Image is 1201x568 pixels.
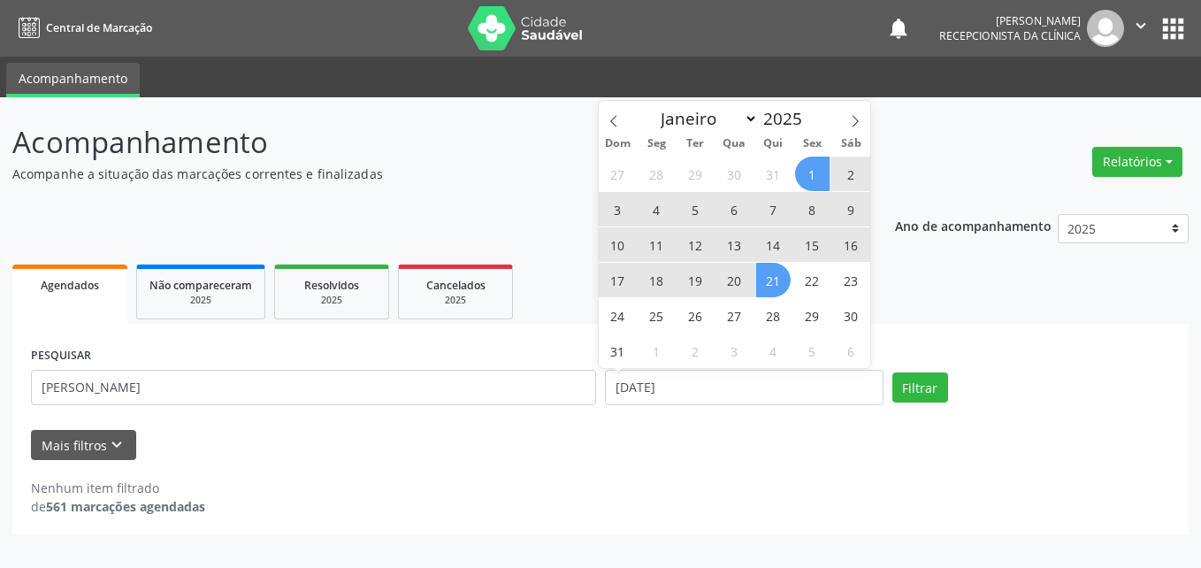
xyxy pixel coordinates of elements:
select: Month [653,106,759,131]
span: Setembro 1, 2025 [639,334,674,368]
div: 2025 [287,294,376,307]
span: Resolvidos [304,278,359,293]
span: Agosto 14, 2025 [756,227,791,262]
span: Julho 29, 2025 [678,157,713,191]
span: Sex [792,138,831,150]
span: Ter [676,138,715,150]
span: Setembro 3, 2025 [717,334,752,368]
span: Agosto 2, 2025 [834,157,868,191]
a: Acompanhamento [6,63,140,97]
span: Setembro 6, 2025 [834,334,868,368]
span: Agendados [41,278,99,293]
span: Agosto 27, 2025 [717,298,752,333]
button: Mais filtroskeyboard_arrow_down [31,430,136,461]
span: Agosto 1, 2025 [795,157,830,191]
span: Agosto 9, 2025 [834,192,868,226]
span: Agosto 17, 2025 [600,263,635,297]
span: Agosto 3, 2025 [600,192,635,226]
img: img [1087,10,1124,47]
button: apps [1158,13,1189,44]
span: Agosto 7, 2025 [756,192,791,226]
span: Agosto 11, 2025 [639,227,674,262]
span: Agosto 25, 2025 [639,298,674,333]
div: [PERSON_NAME] [939,13,1081,28]
div: 2025 [411,294,500,307]
label: PESQUISAR [31,342,91,370]
span: Sáb [831,138,870,150]
p: Acompanhe a situação das marcações correntes e finalizadas [12,165,836,183]
span: Agosto 22, 2025 [795,263,830,297]
span: Setembro 2, 2025 [678,334,713,368]
span: Julho 28, 2025 [639,157,674,191]
input: Selecione um intervalo [605,370,884,405]
span: Julho 31, 2025 [756,157,791,191]
button: Filtrar [892,372,948,403]
div: 2025 [149,294,252,307]
span: Agosto 21, 2025 [756,263,791,297]
span: Não compareceram [149,278,252,293]
span: Agosto 4, 2025 [639,192,674,226]
input: Year [758,107,816,130]
p: Ano de acompanhamento [895,214,1052,236]
span: Qui [753,138,792,150]
span: Agosto 12, 2025 [678,227,713,262]
span: Agosto 31, 2025 [600,334,635,368]
span: Agosto 8, 2025 [795,192,830,226]
span: Seg [637,138,676,150]
span: Cancelados [426,278,486,293]
span: Central de Marcação [46,20,152,35]
span: Agosto 5, 2025 [678,192,713,226]
span: Agosto 13, 2025 [717,227,752,262]
span: Agosto 19, 2025 [678,263,713,297]
div: de [31,497,205,516]
p: Acompanhamento [12,120,836,165]
button:  [1124,10,1158,47]
span: Recepcionista da clínica [939,28,1081,43]
i: keyboard_arrow_down [107,435,126,455]
button: Relatórios [1092,147,1182,177]
input: Nome, CNS [31,370,596,405]
i:  [1131,16,1151,35]
span: Agosto 16, 2025 [834,227,868,262]
span: Agosto 26, 2025 [678,298,713,333]
span: Agosto 15, 2025 [795,227,830,262]
span: Julho 27, 2025 [600,157,635,191]
a: Central de Marcação [12,13,152,42]
span: Agosto 24, 2025 [600,298,635,333]
button: notifications [886,16,911,41]
span: Agosto 18, 2025 [639,263,674,297]
span: Agosto 10, 2025 [600,227,635,262]
span: Dom [599,138,638,150]
span: Julho 30, 2025 [717,157,752,191]
span: Agosto 6, 2025 [717,192,752,226]
span: Agosto 23, 2025 [834,263,868,297]
span: Agosto 20, 2025 [717,263,752,297]
span: Agosto 30, 2025 [834,298,868,333]
div: Nenhum item filtrado [31,479,205,497]
span: Setembro 4, 2025 [756,334,791,368]
span: Agosto 29, 2025 [795,298,830,333]
span: Agosto 28, 2025 [756,298,791,333]
strong: 561 marcações agendadas [46,498,205,515]
span: Qua [715,138,753,150]
span: Setembro 5, 2025 [795,334,830,368]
